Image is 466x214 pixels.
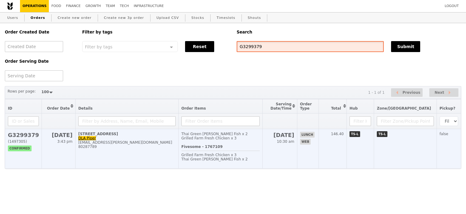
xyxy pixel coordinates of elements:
[181,132,260,136] div: Thai Green [PERSON_NAME] Fish x 2
[181,116,260,126] input: Filter Order Items
[377,116,434,126] input: Filter Zone/Pickup Point
[5,59,75,64] h5: Order Serving Date
[8,139,39,144] div: (1497305)
[300,102,312,111] span: Order Type
[300,132,315,138] span: lunch
[377,131,387,137] span: TS-L
[102,12,147,23] a: Create new 3p order
[78,132,176,136] div: [STREET_ADDRESS]
[349,131,360,137] span: TS-L
[189,12,207,23] a: Stocks
[82,30,229,34] h5: Filter by tags
[377,106,431,111] span: Zone/[GEOGRAPHIC_DATA]
[45,132,72,138] h2: [DATE]
[440,106,455,111] span: Pickup?
[237,30,461,34] h5: Search
[85,44,113,49] span: Filter by tags
[57,139,73,144] span: 3:43 pm
[8,116,39,126] input: ID or Salesperson name
[403,89,420,96] span: Previous
[434,89,444,96] span: Next
[368,90,384,95] div: 1 - 1 of 1
[237,41,384,52] input: Search any field
[8,88,36,94] label: Rows per page:
[78,140,176,145] div: [EMAIL_ADDRESS][PERSON_NAME][DOMAIN_NAME]
[185,41,214,52] button: Reset
[300,139,311,145] span: web
[429,88,458,97] button: Next
[349,116,371,126] input: Filter Hub
[78,145,176,149] div: 80287789
[55,12,94,23] a: Create new order
[391,88,423,97] button: Previous
[214,12,238,23] a: Timeslots
[7,2,13,10] img: Grain logo
[5,70,63,81] input: Serving Date
[277,139,294,144] span: 10:30 am
[245,12,264,23] a: Shouts
[391,41,420,52] button: Submit
[181,106,206,111] span: Order Items
[78,106,93,111] span: Details
[28,12,48,23] a: Orders
[5,12,21,23] a: Users
[78,136,96,140] a: DLA Piper
[349,106,358,111] span: Hub
[331,132,344,136] span: 146.40
[5,41,63,52] input: Created Date
[8,106,12,111] span: ID
[8,146,32,151] span: confirmed
[265,132,294,138] h2: [DATE]
[78,116,176,126] input: Filter by Address, Name, Email, Mobile
[154,12,181,23] a: Upload CSV
[440,132,448,136] span: false
[8,132,39,138] h2: G3299379
[5,30,75,34] h5: Order Created Date
[181,136,260,140] div: Grilled Farm Fresh Chicken x 3
[181,153,237,157] span: Grilled Farm Fresh Chicken x 3
[181,145,223,149] b: Fivesome - 1767109
[181,157,248,161] span: Thai Green [PERSON_NAME] Fish x 2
